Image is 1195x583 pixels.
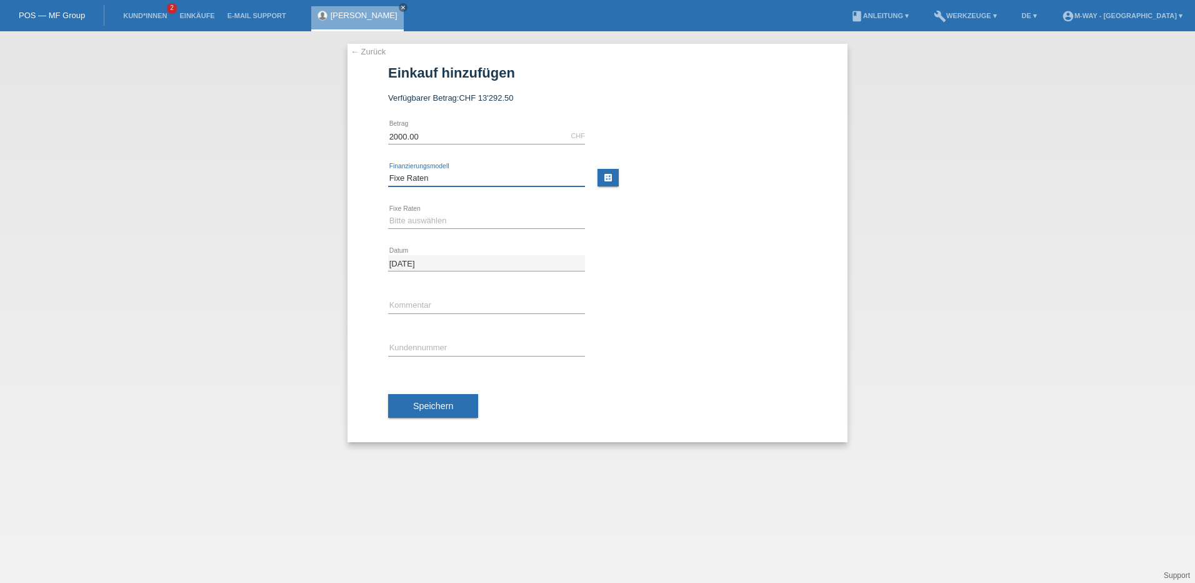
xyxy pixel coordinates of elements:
div: Verfügbarer Betrag: [388,93,807,103]
a: ← Zurück [351,47,386,56]
span: Speichern [413,401,453,411]
a: account_circlem-way - [GEOGRAPHIC_DATA] ▾ [1056,12,1189,19]
a: calculate [597,169,619,186]
span: CHF 13'292.50 [459,93,513,103]
button: Speichern [388,394,478,418]
a: Kund*innen [117,12,173,19]
a: close [399,3,407,12]
h1: Einkauf hinzufügen [388,65,807,81]
i: account_circle [1062,10,1074,23]
a: POS — MF Group [19,11,85,20]
a: Support [1164,571,1190,580]
i: build [934,10,946,23]
a: buildWerkzeuge ▾ [927,12,1003,19]
a: Einkäufe [173,12,221,19]
i: book [851,10,863,23]
a: DE ▾ [1016,12,1043,19]
div: CHF [571,132,585,139]
a: bookAnleitung ▾ [844,12,915,19]
i: close [400,4,406,11]
span: 2 [167,3,177,14]
a: [PERSON_NAME] [331,11,397,20]
i: calculate [603,173,613,183]
a: E-Mail Support [221,12,292,19]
